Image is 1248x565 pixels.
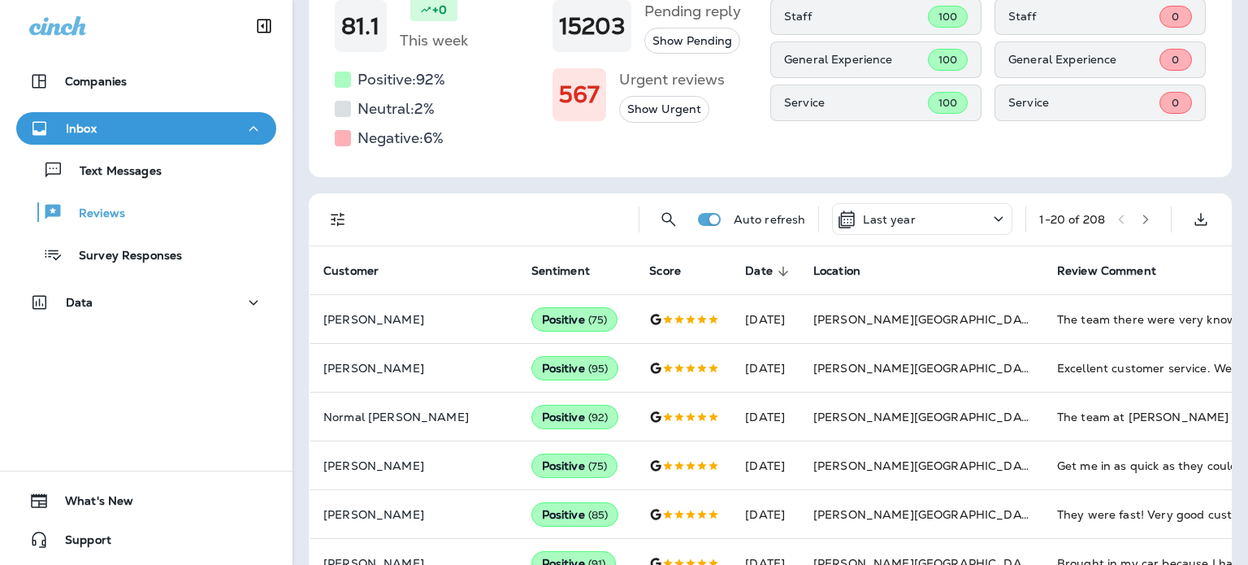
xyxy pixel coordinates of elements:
span: [PERSON_NAME][GEOGRAPHIC_DATA] [813,459,1040,473]
span: 100 [938,53,957,67]
div: 1 - 20 of 208 [1039,213,1105,226]
span: [PERSON_NAME][GEOGRAPHIC_DATA] [813,312,1040,327]
span: Review Comment [1057,264,1177,279]
p: Service [784,96,928,109]
p: General Experience [1008,53,1159,66]
span: What's New [49,494,133,514]
h5: This week [400,28,468,54]
p: [PERSON_NAME] [323,313,505,326]
span: ( 85 ) [588,508,609,522]
td: [DATE] [732,441,800,490]
p: Survey Responses [63,249,182,264]
button: Search Reviews [652,203,685,236]
p: Companies [65,75,127,88]
p: Auto refresh [734,213,806,226]
p: [PERSON_NAME] [323,459,505,472]
div: Positive [531,405,619,429]
div: Positive [531,502,619,527]
p: Inbox [66,122,97,135]
h5: Neutral: 2 % [357,96,435,122]
span: Sentiment [531,264,611,279]
span: 0 [1172,53,1179,67]
p: Data [66,296,93,309]
p: Staff [784,10,928,23]
p: [PERSON_NAME] [323,362,505,375]
h1: 81.1 [341,13,380,40]
td: [DATE] [732,344,800,393]
span: Review Comment [1057,264,1156,278]
span: 100 [938,96,957,110]
span: Location [813,264,882,279]
span: Sentiment [531,264,590,278]
td: [DATE] [732,490,800,539]
span: 0 [1172,96,1179,110]
p: Text Messages [63,164,162,180]
p: Reviews [63,206,125,222]
div: Positive [531,356,619,380]
h5: Urgent reviews [619,67,725,93]
span: Date [745,264,773,278]
span: 100 [938,10,957,24]
p: General Experience [784,53,928,66]
button: Collapse Sidebar [241,10,287,42]
h1: 15203 [559,13,625,40]
button: Data [16,286,276,319]
span: Date [745,264,794,279]
span: ( 95 ) [588,362,609,376]
p: Staff [1008,10,1159,23]
h1: 567 [559,81,600,108]
p: +0 [432,2,447,18]
button: Inbox [16,112,276,145]
button: Companies [16,65,276,98]
span: [PERSON_NAME][GEOGRAPHIC_DATA] [813,507,1040,522]
p: Service [1008,96,1159,109]
button: Show Urgent [619,96,709,123]
span: Customer [323,264,379,278]
button: Support [16,524,276,556]
span: ( 92 ) [588,411,609,424]
button: Text Messages [16,153,276,187]
span: Customer [323,264,400,279]
p: [PERSON_NAME] [323,508,505,521]
h5: Negative: 6 % [357,125,444,151]
td: [DATE] [732,295,800,344]
button: Survey Responses [16,237,276,272]
td: [DATE] [732,393,800,441]
span: Score [649,264,702,279]
span: 0 [1172,10,1179,24]
button: Filters [322,203,354,236]
span: ( 75 ) [588,459,608,473]
span: ( 75 ) [588,313,608,327]
span: [PERSON_NAME][GEOGRAPHIC_DATA] [813,361,1040,376]
span: Score [649,264,681,278]
span: Location [813,264,860,278]
button: What's New [16,485,276,517]
div: Positive [531,454,618,478]
button: Export as CSV [1185,203,1217,236]
button: Show Pending [644,28,740,54]
div: Positive [531,307,618,332]
span: [PERSON_NAME][GEOGRAPHIC_DATA] [813,410,1040,424]
h5: Positive: 92 % [357,67,445,93]
p: Last year [863,213,915,226]
p: Normal [PERSON_NAME] [323,411,505,424]
button: Reviews [16,195,276,229]
span: Support [49,533,111,553]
